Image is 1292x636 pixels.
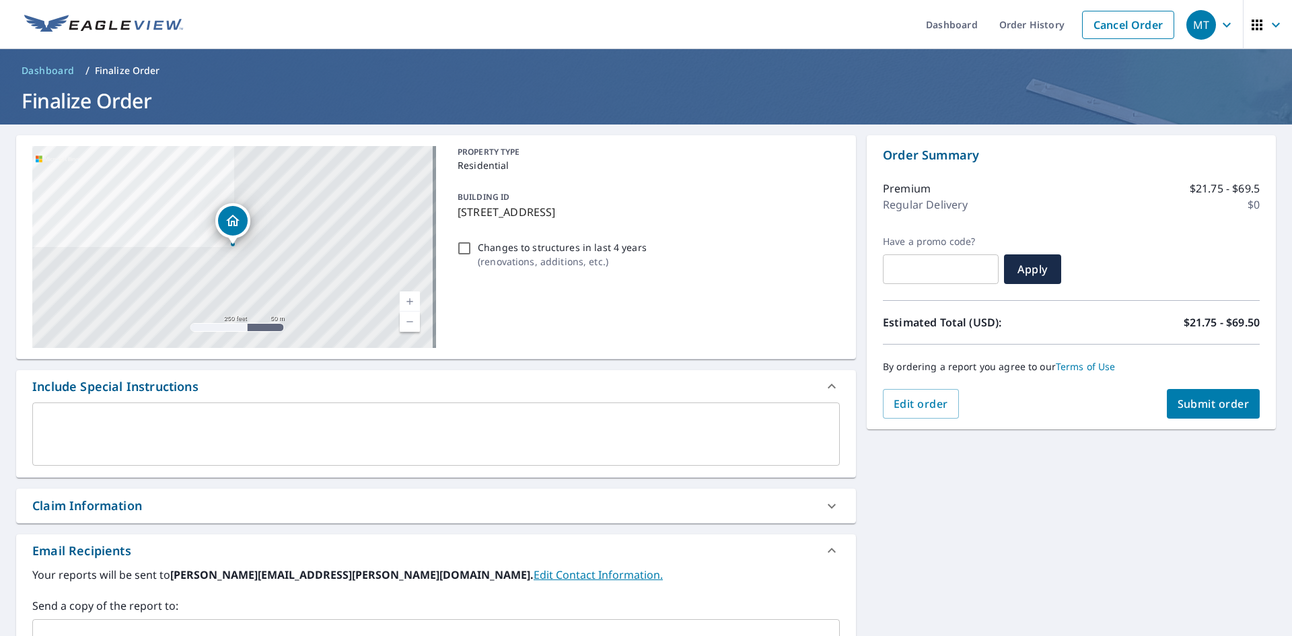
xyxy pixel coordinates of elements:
[32,497,142,515] div: Claim Information
[16,60,1276,81] nav: breadcrumb
[32,598,840,614] label: Send a copy of the report to:
[32,542,131,560] div: Email Recipients
[883,197,968,213] p: Regular Delivery
[32,567,840,583] label: Your reports will be sent to
[1178,396,1250,411] span: Submit order
[1004,254,1061,284] button: Apply
[458,158,834,172] p: Residential
[883,389,959,419] button: Edit order
[478,254,647,269] p: ( renovations, additions, etc. )
[1186,10,1216,40] div: MT
[22,64,75,77] span: Dashboard
[16,60,80,81] a: Dashboard
[400,291,420,312] a: Current Level 17, Zoom In
[16,87,1276,114] h1: Finalize Order
[534,567,663,582] a: EditContactInfo
[458,191,509,203] p: BUILDING ID
[215,203,250,245] div: Dropped pin, building 1, Residential property, 3036 Grace Ave Dayton, OH 45420
[85,63,89,79] li: /
[16,370,856,402] div: Include Special Instructions
[458,204,834,220] p: [STREET_ADDRESS]
[478,240,647,254] p: Changes to structures in last 4 years
[883,146,1260,164] p: Order Summary
[170,567,534,582] b: [PERSON_NAME][EMAIL_ADDRESS][PERSON_NAME][DOMAIN_NAME].
[16,534,856,567] div: Email Recipients
[883,314,1071,330] p: Estimated Total (USD):
[1056,360,1116,373] a: Terms of Use
[1082,11,1174,39] a: Cancel Order
[95,64,160,77] p: Finalize Order
[894,396,948,411] span: Edit order
[883,361,1260,373] p: By ordering a report you agree to our
[1015,262,1050,277] span: Apply
[24,15,183,35] img: EV Logo
[1167,389,1260,419] button: Submit order
[883,236,999,248] label: Have a promo code?
[458,146,834,158] p: PROPERTY TYPE
[1190,180,1260,197] p: $21.75 - $69.5
[32,378,199,396] div: Include Special Instructions
[883,180,931,197] p: Premium
[1184,314,1260,330] p: $21.75 - $69.50
[16,489,856,523] div: Claim Information
[400,312,420,332] a: Current Level 17, Zoom Out
[1248,197,1260,213] p: $0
